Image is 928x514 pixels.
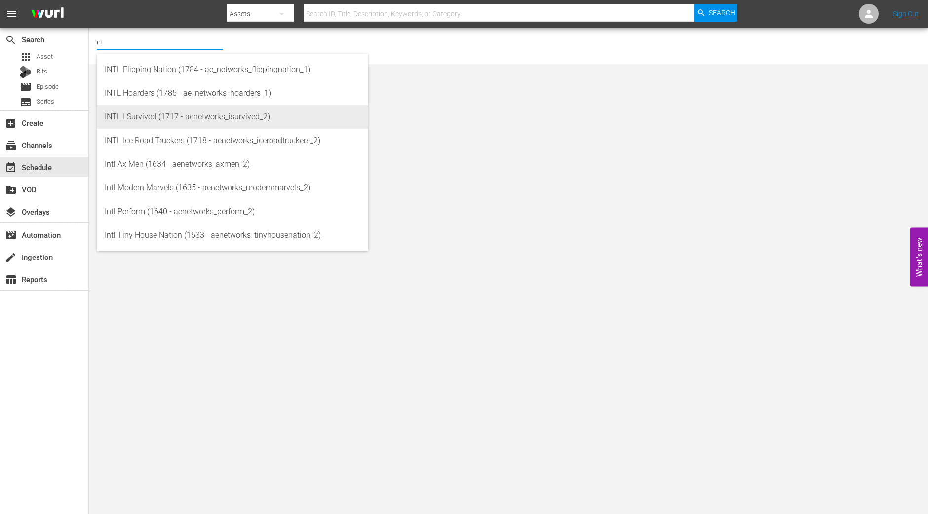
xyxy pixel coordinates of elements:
span: Asset [20,51,32,63]
span: Episode [37,82,59,92]
span: Ingestion [5,252,17,263]
a: Sign Out [893,10,919,18]
span: Schedule [5,162,17,174]
div: INTL Ice Road Truckers (1718 - aenetworks_iceroadtruckers_2) [105,129,360,152]
span: Series [37,97,54,107]
span: Asset [37,52,53,62]
span: Channels [5,140,17,151]
span: Search [5,34,17,46]
div: INTL Hoarders (1785 - ae_networks_hoarders_1) [105,81,360,105]
span: Automation [5,229,17,241]
span: Overlays [5,206,17,218]
button: Open Feedback Widget [910,228,928,287]
div: Intl Tiny House Nation (1633 - aenetworks_tinyhousenation_2) [105,223,360,247]
span: Episode [20,81,32,93]
img: ans4CAIJ8jUAAAAAAAAAAAAAAAAAAAAAAAAgQb4GAAAAAAAAAAAAAAAAAAAAAAAAJMjXAAAAAAAAAAAAAAAAAAAAAAAAgAT5G... [24,2,71,26]
span: menu [6,8,18,20]
span: Bits [37,67,47,76]
div: Intl Modern Marvels (1635 - aenetworks_modernmarvels_2) [105,176,360,200]
div: INTL Flipping Nation (1784 - ae_networks_flippingnation_1) [105,58,360,81]
div: No Channel Selected. [97,30,546,62]
div: INTL I Survived (1717 - aenetworks_isurvived_2) [105,105,360,129]
span: Series [20,96,32,108]
div: Intl Perform (1640 - aenetworks_perform_2) [105,200,360,223]
span: Create [5,117,17,129]
div: Bits [20,66,32,78]
span: Reports [5,274,17,286]
span: Search [709,4,735,22]
span: VOD [5,184,17,196]
button: Search [694,4,737,22]
div: Intl Ax Men (1634 - aenetworks_axmen_2) [105,152,360,176]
